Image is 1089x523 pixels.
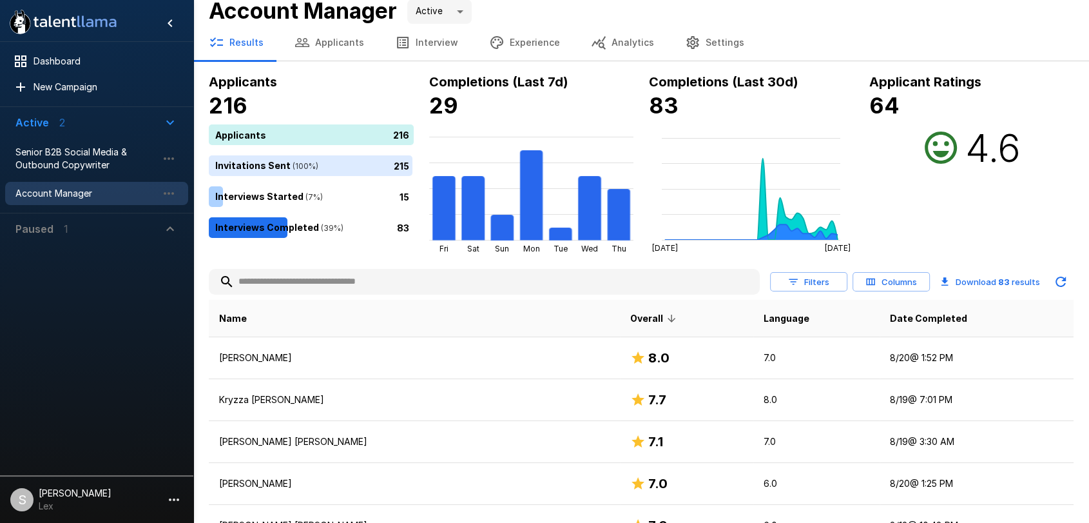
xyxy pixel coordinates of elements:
[193,25,279,61] button: Results
[880,421,1074,463] td: 8/19 @ 3:30 AM
[575,25,670,61] button: Analytics
[495,244,509,253] tspan: Sun
[880,463,1074,505] td: 8/20 @ 1:25 PM
[935,269,1045,295] button: Download 83 results
[474,25,575,61] button: Experience
[394,159,409,172] p: 215
[219,435,610,448] p: [PERSON_NAME] [PERSON_NAME]
[467,244,479,253] tspan: Sat
[890,311,967,326] span: Date Completed
[1048,269,1074,295] button: Updated Today - 12:01 PM
[825,243,851,253] tspan: [DATE]
[648,390,666,410] h6: 7.7
[652,243,678,253] tspan: [DATE]
[649,92,679,119] b: 83
[670,25,760,61] button: Settings
[998,277,1010,287] b: 83
[279,25,380,61] button: Applicants
[869,74,981,90] b: Applicant Ratings
[439,244,448,253] tspan: Fri
[380,25,474,61] button: Interview
[219,351,610,364] p: [PERSON_NAME]
[649,74,798,90] b: Completions (Last 30d)
[554,244,568,253] tspan: Tue
[869,92,900,119] b: 64
[853,272,930,292] button: Columns
[648,348,670,368] h6: 8.0
[219,311,247,326] span: Name
[648,431,663,452] h6: 7.1
[581,244,598,253] tspan: Wed
[965,124,1021,171] h2: 4.6
[764,311,809,326] span: Language
[764,351,869,364] p: 7.0
[393,128,409,141] p: 216
[764,477,869,490] p: 6.0
[764,435,869,448] p: 7.0
[630,311,680,326] span: Overall
[523,244,539,253] tspan: Mon
[429,92,458,119] b: 29
[429,74,568,90] b: Completions (Last 7d)
[764,393,869,406] p: 8.0
[397,221,409,234] p: 83
[219,393,610,406] p: Kryzza [PERSON_NAME]
[400,190,409,203] p: 15
[880,379,1074,421] td: 8/19 @ 7:01 PM
[648,473,668,494] h6: 7.0
[209,92,247,119] b: 216
[612,244,626,253] tspan: Thu
[209,74,277,90] b: Applicants
[880,337,1074,379] td: 8/20 @ 1:52 PM
[219,477,610,490] p: [PERSON_NAME]
[770,272,847,292] button: Filters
